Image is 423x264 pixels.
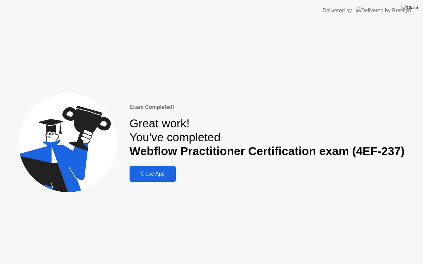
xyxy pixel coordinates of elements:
div: Close App [132,171,174,177]
div: Great work! You've completed [130,116,404,158]
div: Delivered by [323,7,352,15]
b: Webflow Practitioner Certification exam (4EF-237) [130,145,404,157]
div: Exam Completed! [130,103,404,111]
img: Delivered by Rosalyn [356,7,411,14]
button: Close App [130,166,176,182]
img: Close [402,5,418,10]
